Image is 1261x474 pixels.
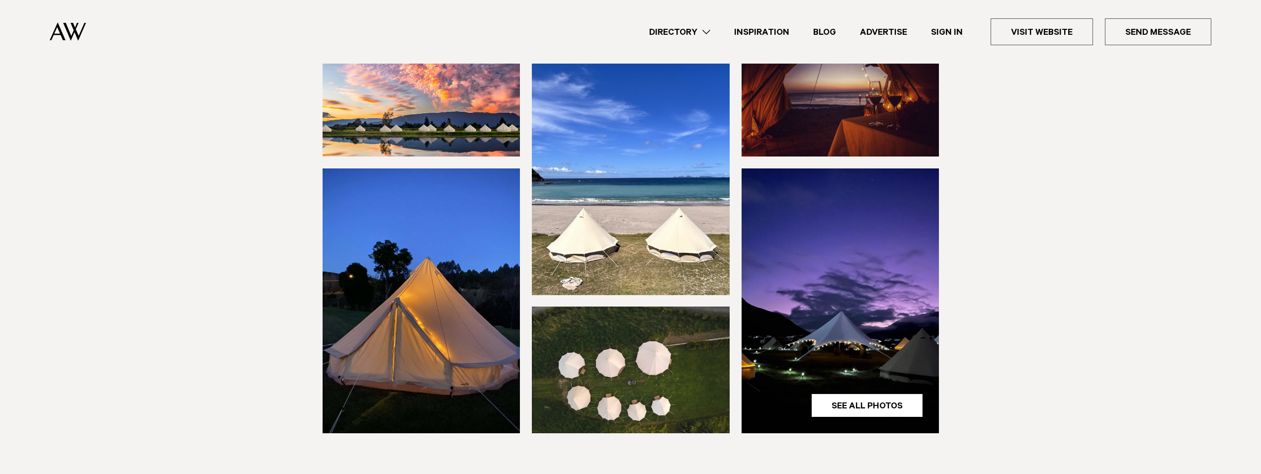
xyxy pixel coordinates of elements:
[919,25,975,39] a: Sign In
[50,22,86,41] img: Auckland Weddings Logo
[811,394,923,417] a: See All Photos
[801,25,848,39] a: Blog
[848,25,919,39] a: Advertise
[1105,18,1211,45] a: Send Message
[991,18,1093,45] a: Visit Website
[722,25,801,39] a: Inspiration
[637,25,722,39] a: Directory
